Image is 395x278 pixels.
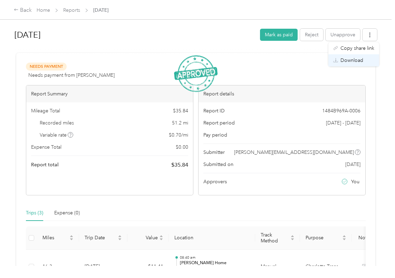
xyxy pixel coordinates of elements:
span: Trip Date [85,235,116,241]
span: Variable rate [40,131,74,139]
span: $ 35.84 [171,161,188,169]
span: Submitted on [203,161,233,168]
div: Report details [199,85,365,102]
span: Mileage Total [31,107,60,114]
th: Notes [352,226,378,250]
th: Miles [37,226,79,250]
p: 08:40 am [180,255,250,260]
div: Back [14,6,32,15]
th: Location [169,226,255,250]
span: $ 35.84 [173,107,188,114]
span: Approvers [203,178,227,185]
button: Unapprove [326,29,360,41]
span: 1484B969A-0006 [322,107,360,114]
span: caret-up [69,234,74,238]
span: caret-down [118,237,122,241]
button: Reject [300,29,323,41]
th: Purpose [300,226,352,250]
span: caret-up [342,234,346,238]
span: Purpose [306,235,341,241]
a: Home [37,7,50,13]
th: Trip Date [79,226,127,250]
th: Track Method [255,226,300,250]
button: Mark as paid [260,29,298,41]
span: caret-up [290,234,295,238]
span: caret-down [159,237,163,241]
span: Report total [31,161,59,168]
span: You [351,178,359,185]
div: Trips (3) [26,209,43,217]
span: Expense Total [31,143,61,151]
p: [PERSON_NAME] Home [180,260,250,266]
span: caret-up [118,234,122,238]
span: Miles [42,235,68,241]
span: 51.2 mi [172,119,188,127]
span: [PERSON_NAME][EMAIL_ADDRESS][DOMAIN_NAME] [234,149,354,156]
span: [DATE] [93,7,108,14]
span: Needs Payment [26,63,67,71]
span: caret-down [69,237,74,241]
span: Report ID [203,107,225,114]
a: Reports [63,7,80,13]
span: Submitter [203,149,225,156]
div: Expense (0) [54,209,80,217]
span: Needs payment from [PERSON_NAME] [28,72,115,79]
div: Report Summary [26,85,193,102]
iframe: Everlance-gr Chat Button Frame [356,239,395,278]
span: Track Method [261,232,289,244]
span: [DATE] [345,161,360,168]
span: Report period [203,119,235,127]
span: [DATE] - [DATE] [326,119,360,127]
span: Recorded miles [40,119,74,127]
img: ApprovedStamp [174,55,218,92]
span: Pay period [203,131,227,139]
span: caret-up [159,234,163,238]
span: Value [133,235,158,241]
span: $ 0.00 [176,143,188,151]
span: Download [340,57,363,64]
span: caret-down [290,237,295,241]
span: Copy share link [340,45,374,52]
span: caret-down [342,237,346,241]
th: Value [127,226,169,250]
h1: Jul 2025 [15,27,255,43]
span: $ 0.70 / mi [169,131,188,139]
